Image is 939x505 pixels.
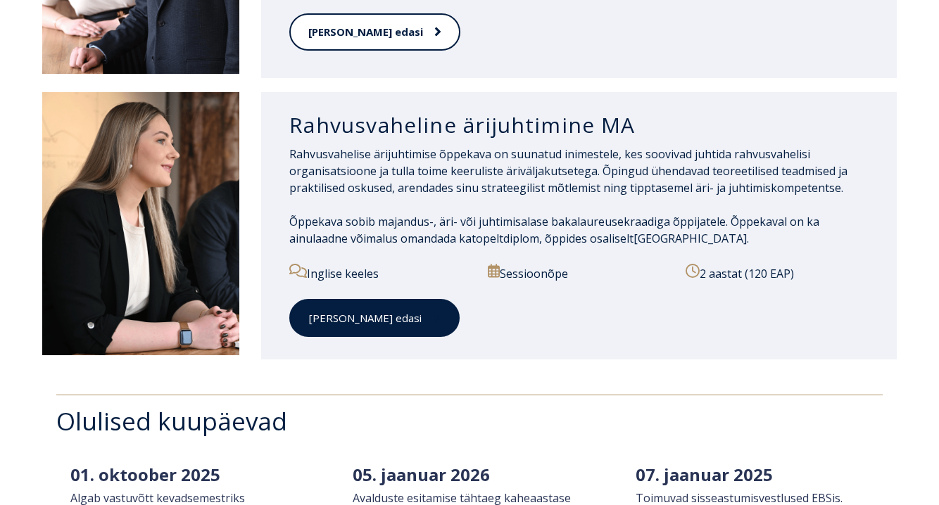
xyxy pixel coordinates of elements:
a: [PERSON_NAME] edasi [289,13,460,51]
span: Õppekava sobib majandus-, äri- või juhtimisalase bakalaureusekraadiga õppijatele. [289,214,728,229]
span: . [747,231,749,246]
p: Inglise keeles [289,264,472,282]
span: Olulised kuupäevad [56,404,287,437]
h3: Rahvusvaheline ärijuhtimine MA [289,112,869,139]
span: , õppides osaliselt [539,231,634,246]
span: 07. jaanuar 2025 [636,463,773,486]
span: [GEOGRAPHIC_DATA] [634,231,747,246]
span: 01. oktoober 2025 [70,463,220,486]
a: [PERSON_NAME] edasi [289,299,460,338]
img: DSC_1907 [42,92,239,355]
span: topeltdiplom [472,231,539,246]
span: Rahvusvahelise ärijuhtimise õppekava on suunatud inimestele, kes soovivad juhtida rahvusvahelisi ... [289,146,847,196]
span: 05. jaanuar 2026 [353,463,490,486]
span: Õppekaval on ka ainulaadne võimalus omandada ka [289,214,819,246]
p: 2 aastat (120 EAP) [686,264,869,282]
p: Sessioonõpe [488,264,671,282]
